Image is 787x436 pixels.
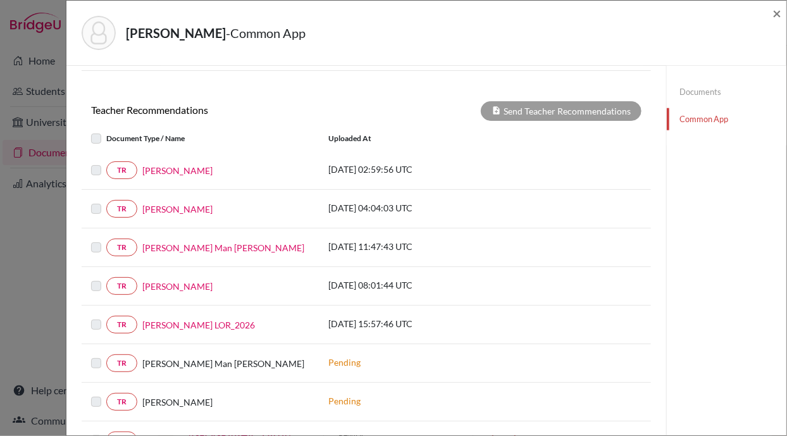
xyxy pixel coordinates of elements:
[82,131,319,146] div: Document Type / Name
[126,25,226,40] strong: [PERSON_NAME]
[328,317,499,330] p: [DATE] 15:57:46 UTC
[481,101,641,121] div: Send Teacher Recommendations
[328,394,499,408] p: Pending
[142,241,304,254] a: [PERSON_NAME] Man [PERSON_NAME]
[328,240,499,253] p: [DATE] 11:47:43 UTC
[328,163,499,176] p: [DATE] 02:59:56 UTC
[106,161,137,179] a: TR
[106,200,137,218] a: TR
[142,396,213,409] span: [PERSON_NAME]
[667,108,786,130] a: Common App
[82,104,366,116] h6: Teacher Recommendations
[106,354,137,372] a: TR
[106,316,137,333] a: TR
[106,393,137,411] a: TR
[226,25,306,40] span: - Common App
[142,164,213,177] a: [PERSON_NAME]
[667,81,786,103] a: Documents
[142,280,213,293] a: [PERSON_NAME]
[772,6,781,21] button: Close
[106,277,137,295] a: TR
[328,356,499,369] p: Pending
[328,201,499,215] p: [DATE] 04:04:03 UTC
[319,131,509,146] div: Uploaded at
[772,4,781,22] span: ×
[328,278,499,292] p: [DATE] 08:01:44 UTC
[142,318,255,332] a: [PERSON_NAME] LOR_2026
[142,202,213,216] a: [PERSON_NAME]
[106,239,137,256] a: TR
[142,357,304,370] span: [PERSON_NAME] Man [PERSON_NAME]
